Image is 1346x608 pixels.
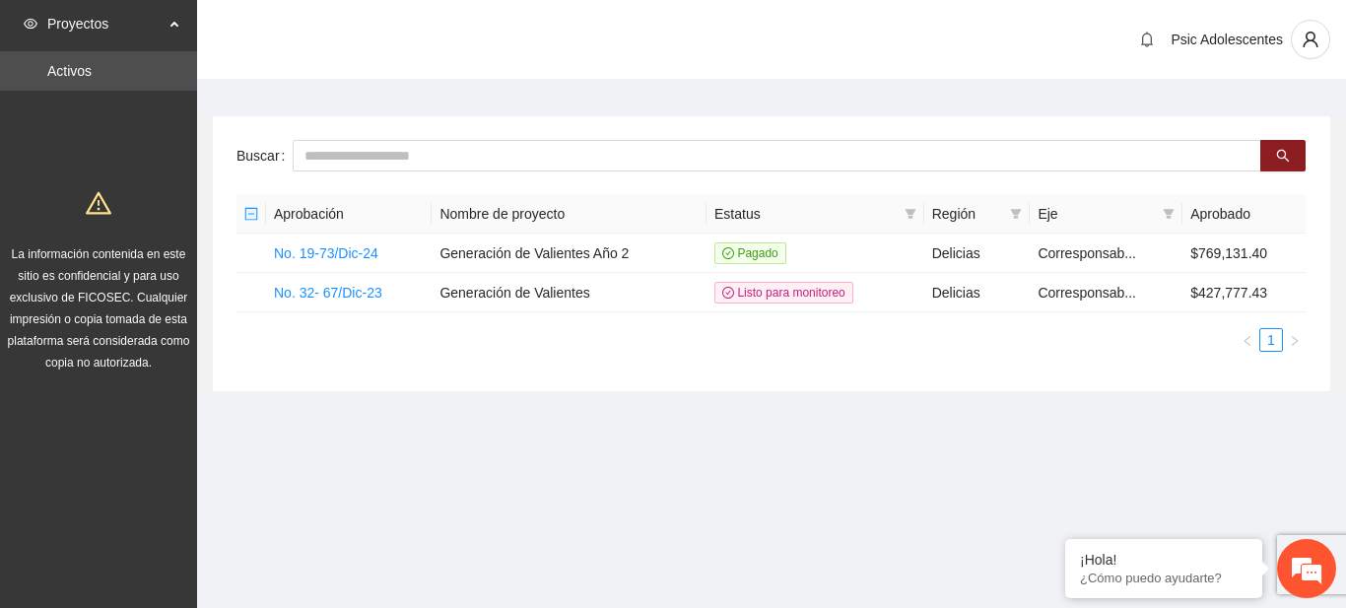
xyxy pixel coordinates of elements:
button: user [1291,20,1330,59]
a: 1 [1260,329,1282,351]
span: search [1276,149,1290,165]
label: Buscar [236,140,293,171]
span: user [1292,31,1329,48]
div: ¡Hola! [1080,552,1247,568]
span: Pagado [714,242,786,264]
span: filter [1163,208,1175,220]
span: bell [1132,32,1162,47]
span: filter [1006,199,1026,229]
span: Corresponsab... [1038,285,1136,301]
span: Estatus [714,203,897,225]
li: 1 [1259,328,1283,352]
td: Generación de Valientes Año 2 [432,234,707,273]
td: Generación de Valientes [432,273,707,312]
span: Región [932,203,1003,225]
span: minus-square [244,207,258,221]
button: left [1236,328,1259,352]
th: Aprobación [266,195,432,234]
span: La información contenida en este sitio es confidencial y para uso exclusivo de FICOSEC. Cualquier... [8,247,190,370]
span: filter [1010,208,1022,220]
a: No. 19-73/Dic-24 [274,245,378,261]
li: Previous Page [1236,328,1259,352]
span: left [1242,335,1253,347]
td: $769,131.40 [1182,234,1307,273]
span: Listo para monitoreo [714,282,853,304]
span: warning [86,190,111,216]
span: Corresponsab... [1038,245,1136,261]
span: filter [901,199,920,229]
th: Nombre de proyecto [432,195,707,234]
span: check-circle [722,247,734,259]
li: Next Page [1283,328,1307,352]
button: right [1283,328,1307,352]
th: Aprobado [1182,195,1307,234]
td: $427,777.43 [1182,273,1307,312]
span: filter [905,208,916,220]
span: eye [24,17,37,31]
a: Activos [47,63,92,79]
button: bell [1131,24,1163,55]
span: check-circle [722,287,734,299]
span: Eje [1038,203,1155,225]
span: right [1289,335,1301,347]
a: No. 32- 67/Dic-23 [274,285,382,301]
td: Delicias [924,273,1031,312]
span: filter [1159,199,1178,229]
button: search [1260,140,1306,171]
span: Psic Adolescentes [1171,32,1283,47]
p: ¿Cómo puedo ayudarte? [1080,571,1247,585]
td: Delicias [924,234,1031,273]
span: Proyectos [47,4,164,43]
